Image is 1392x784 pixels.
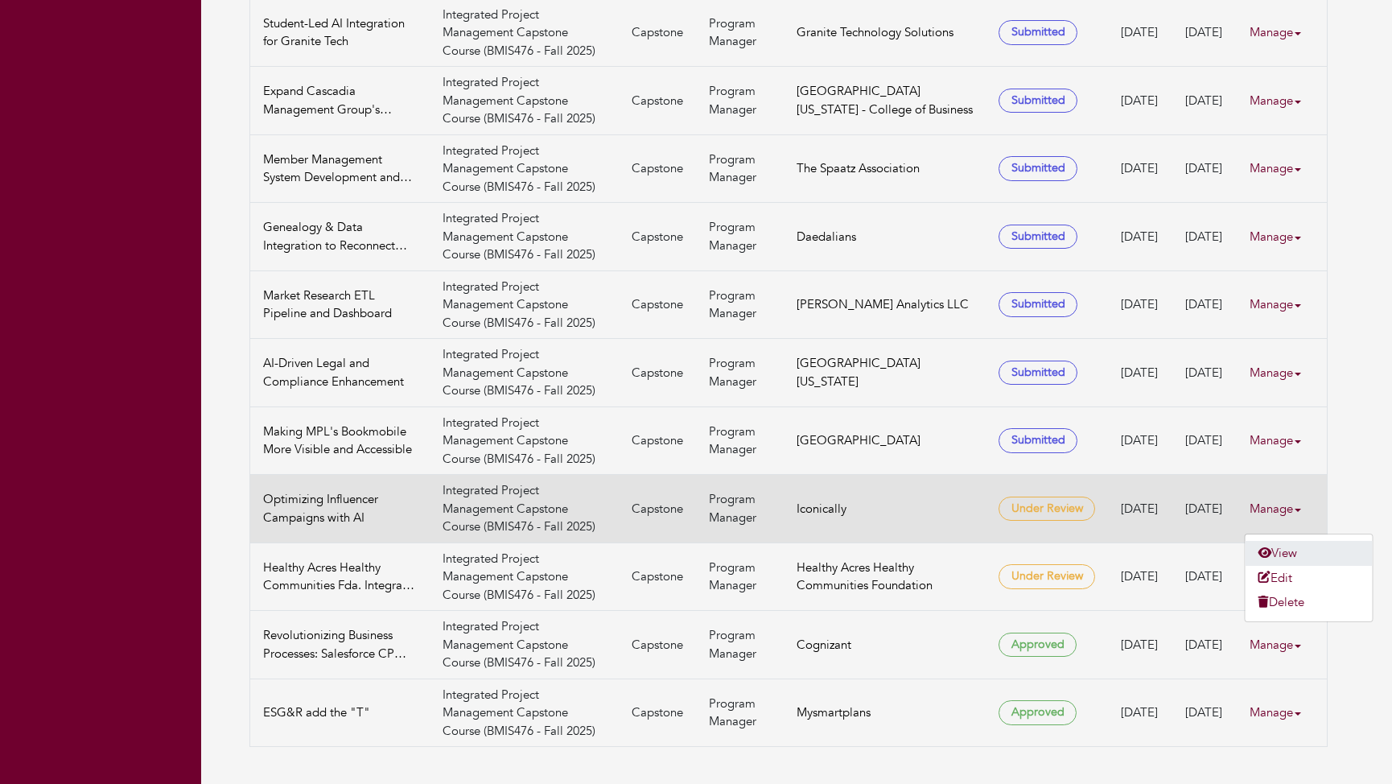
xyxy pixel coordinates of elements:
[696,679,784,747] td: Program Manager
[263,287,417,323] a: Market Research ETL Pipeline and Dashboard
[797,355,920,390] a: [GEOGRAPHIC_DATA][US_STATE]
[430,67,619,135] td: Integrated Project Management Capstone Course (BMIS476 - Fall 2025)
[619,134,696,203] td: Capstone
[1172,611,1236,679] td: [DATE]
[1250,493,1314,525] a: Manage
[797,24,953,40] a: Granite Technology Solutions
[430,270,619,339] td: Integrated Project Management Capstone Course (BMIS476 - Fall 2025)
[263,704,417,722] a: ESG&R add the "T"
[1108,203,1172,271] td: [DATE]
[797,432,920,448] a: [GEOGRAPHIC_DATA]
[430,203,619,271] td: Integrated Project Management Capstone Course (BMIS476 - Fall 2025)
[1108,339,1172,407] td: [DATE]
[999,497,1095,522] span: Under Review
[999,156,1077,181] span: Submitted
[1246,566,1373,591] a: Edit
[999,292,1077,317] span: Submitted
[1172,339,1236,407] td: [DATE]
[797,229,856,245] a: Daedalians
[430,679,619,747] td: Integrated Project Management Capstone Course (BMIS476 - Fall 2025)
[263,14,417,51] a: Student-Led AI Integration for Granite Tech
[1108,611,1172,679] td: [DATE]
[1108,406,1172,475] td: [DATE]
[1250,221,1314,253] a: Manage
[797,559,933,594] a: Healthy Acres Healthy Communities Foundation
[1172,679,1236,747] td: [DATE]
[696,406,784,475] td: Program Manager
[1246,590,1373,615] a: Delete
[1250,153,1314,184] a: Manage
[619,406,696,475] td: Capstone
[1108,475,1172,543] td: [DATE]
[430,611,619,679] td: Integrated Project Management Capstone Course (BMIS476 - Fall 2025)
[430,406,619,475] td: Integrated Project Management Capstone Course (BMIS476 - Fall 2025)
[430,475,619,543] td: Integrated Project Management Capstone Course (BMIS476 - Fall 2025)
[430,543,619,611] td: Integrated Project Management Capstone Course (BMIS476 - Fall 2025)
[1250,289,1314,320] a: Manage
[999,564,1095,589] span: Under Review
[263,354,417,390] a: AI-Driven Legal and Compliance Enhancement
[619,339,696,407] td: Capstone
[1172,475,1236,543] td: [DATE]
[619,611,696,679] td: Capstone
[1108,679,1172,747] td: [DATE]
[1108,67,1172,135] td: [DATE]
[1172,543,1236,611] td: [DATE]
[999,20,1077,45] span: Submitted
[999,428,1077,453] span: Submitted
[1172,406,1236,475] td: [DATE]
[696,67,784,135] td: Program Manager
[797,704,871,720] a: Mysmartplans
[696,543,784,611] td: Program Manager
[797,83,973,118] a: [GEOGRAPHIC_DATA][US_STATE] - College of Business
[1108,134,1172,203] td: [DATE]
[696,611,784,679] td: Program Manager
[619,270,696,339] td: Capstone
[1172,203,1236,271] td: [DATE]
[263,626,417,662] a: Revolutionizing Business Processes: Salesforce CPQ Implementation at InstaPrint
[430,339,619,407] td: Integrated Project Management Capstone Course (BMIS476 - Fall 2025)
[619,475,696,543] td: Capstone
[999,361,1077,386] span: Submitted
[263,559,417,595] a: Healthy Acres Healthy Communities Fda. Integrate systems/promotions
[430,134,619,203] td: Integrated Project Management Capstone Course (BMIS476 - Fall 2025)
[1108,543,1172,611] td: [DATE]
[1172,134,1236,203] td: [DATE]
[1108,270,1172,339] td: [DATE]
[1246,541,1373,566] a: View
[999,89,1077,113] span: Submitted
[1245,534,1373,622] ul: Manage
[797,160,920,176] a: The Spaatz Association
[619,543,696,611] td: Capstone
[696,339,784,407] td: Program Manager
[263,423,417,459] a: Making MPL's Bookmobile More Visible and Accessible
[797,637,851,653] a: Cognizant
[619,67,696,135] td: Capstone
[1250,629,1314,661] a: Manage
[1172,270,1236,339] td: [DATE]
[1250,357,1314,389] a: Manage
[999,225,1077,250] span: Submitted
[1250,17,1314,48] a: Manage
[1250,85,1314,117] a: Manage
[797,296,969,312] a: [PERSON_NAME] Analytics LLC
[263,151,417,187] a: Member Management System Development and Member Rediscovery
[797,501,846,517] a: Iconically
[263,82,417,118] a: Expand Cascadia Management Group's Website to include an Affiliate Member Portal
[619,203,696,271] td: Capstone
[1250,425,1314,456] a: Manage
[999,700,1077,725] span: Approved
[263,218,417,254] a: Genealogy & Data Integration to Reconnect with Descendants of America’s First Military Aviators
[1172,67,1236,135] td: [DATE]
[263,490,417,526] a: Optimizing Influencer Campaigns with AI
[696,134,784,203] td: Program Manager
[619,679,696,747] td: Capstone
[696,270,784,339] td: Program Manager
[1250,697,1314,728] a: Manage
[696,203,784,271] td: Program Manager
[696,475,784,543] td: Program Manager
[999,633,1077,658] span: Approved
